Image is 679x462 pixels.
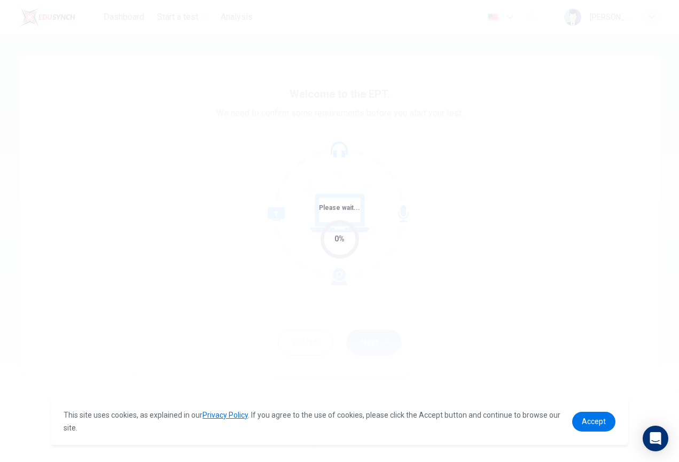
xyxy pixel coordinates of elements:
[319,204,360,212] span: Please wait...
[51,398,628,445] div: cookieconsent
[572,412,615,432] a: dismiss cookie message
[334,233,345,245] div: 0%
[64,411,560,432] span: This site uses cookies, as explained in our . If you agree to the use of cookies, please click th...
[202,411,248,419] a: Privacy Policy
[643,426,668,451] div: Open Intercom Messenger
[582,417,606,426] span: Accept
